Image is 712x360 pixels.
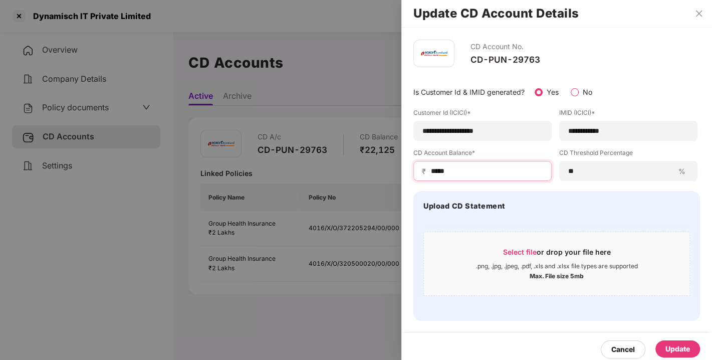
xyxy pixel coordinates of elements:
[423,201,506,211] h4: Upload CD Statement
[692,9,706,18] button: Close
[470,54,540,65] div: CD-PUN-29763
[413,148,552,161] label: CD Account Balance*
[547,88,559,96] label: Yes
[674,166,689,176] span: %
[470,40,540,54] div: CD Account No.
[476,262,638,270] div: .png, .jpg, .jpeg, .pdf, .xls and .xlsx file types are supported
[583,88,592,96] label: No
[530,270,584,280] div: Max. File size 5mb
[413,108,552,121] label: Customer Id (ICICI)*
[503,247,611,262] div: or drop your file here
[559,108,697,121] label: IMID (ICICI)*
[695,10,703,18] span: close
[611,344,635,355] div: Cancel
[419,48,449,59] img: icici.png
[413,8,700,19] h2: Update CD Account Details
[665,343,690,354] div: Update
[424,240,689,288] span: Select fileor drop your file here.png, .jpg, .jpeg, .pdf, .xls and .xlsx file types are supported...
[422,166,430,176] span: ₹
[559,148,697,161] label: CD Threshold Percentage
[413,87,525,98] p: Is Customer Id & IMID generated?
[503,248,537,256] span: Select file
